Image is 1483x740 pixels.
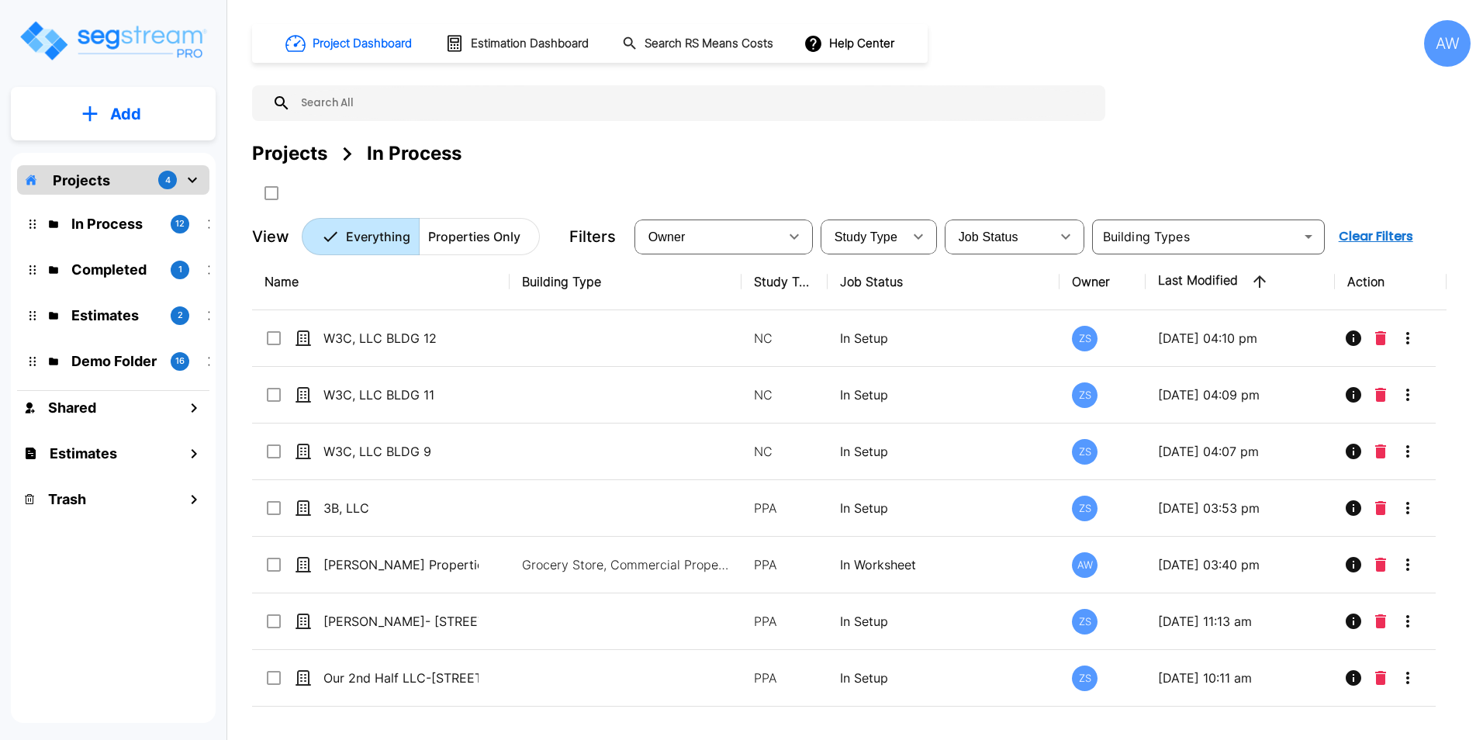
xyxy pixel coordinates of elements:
button: Add [11,92,216,137]
p: PPA [754,669,815,687]
div: ZS [1072,382,1098,408]
button: Delete [1369,549,1392,580]
p: Filters [569,225,616,248]
div: In Process [367,140,461,168]
p: [DATE] 04:10 pm [1158,329,1322,348]
button: Info [1338,493,1369,524]
p: [DATE] 04:09 pm [1158,386,1322,404]
button: Open [1298,226,1319,247]
p: 1 [178,263,182,276]
p: [DATE] 11:13 am [1158,612,1322,631]
span: Job Status [959,230,1018,244]
button: Info [1338,662,1369,693]
button: More-Options [1392,662,1423,693]
button: More-Options [1392,379,1423,410]
div: ZS [1072,326,1098,351]
button: Properties Only [419,218,540,255]
button: Help Center [800,29,901,58]
th: Owner [1060,254,1146,310]
div: AW [1072,552,1098,578]
p: 12 [175,217,185,230]
p: [DATE] 03:53 pm [1158,499,1322,517]
div: ZS [1072,609,1098,635]
p: In Worksheet [840,555,1047,574]
p: NC [754,442,815,461]
p: [PERSON_NAME] Properties [323,555,479,574]
p: NC [754,329,815,348]
p: Demo Folder [71,351,158,372]
th: Action [1335,254,1447,310]
div: ZS [1072,666,1098,691]
div: Select [948,215,1050,258]
input: Search All [291,85,1098,121]
p: Everything [346,227,410,246]
p: PPA [754,555,815,574]
p: PPA [754,612,815,631]
p: Grocery Store, Commercial Property Site [522,555,731,574]
button: Delete [1369,662,1392,693]
div: Projects [252,140,327,168]
img: Logo [18,19,208,63]
button: Delete [1369,379,1392,410]
p: In Process [71,213,158,234]
h1: Shared [48,397,96,418]
th: Name [252,254,510,310]
div: AW [1424,20,1471,67]
h1: Project Dashboard [313,35,412,53]
th: Building Type [510,254,741,310]
button: Everything [302,218,420,255]
p: NC [754,386,815,404]
button: Info [1338,379,1369,410]
button: Info [1338,606,1369,637]
button: More-Options [1392,436,1423,467]
p: [DATE] 03:40 pm [1158,555,1322,574]
p: 16 [175,354,185,368]
p: W3C, LLC BLDG 12 [323,329,479,348]
p: Estimates [71,305,158,326]
button: Estimation Dashboard [439,27,597,60]
p: 3B, LLC [323,499,479,517]
button: Project Dashboard [279,26,420,61]
button: More-Options [1392,323,1423,354]
button: Info [1338,549,1369,580]
button: Info [1338,436,1369,467]
button: Delete [1369,323,1392,354]
th: Last Modified [1146,254,1335,310]
p: In Setup [840,386,1047,404]
th: Job Status [828,254,1060,310]
h1: Trash [48,489,86,510]
button: Delete [1369,493,1392,524]
p: 2 [178,309,183,322]
h1: Estimation Dashboard [471,35,589,53]
th: Study Type [741,254,828,310]
button: More-Options [1392,606,1423,637]
div: Select [638,215,779,258]
button: Search RS Means Costs [616,29,782,59]
p: [DATE] 04:07 pm [1158,442,1322,461]
div: ZS [1072,496,1098,521]
p: W3C, LLC BLDG 11 [323,386,479,404]
button: Info [1338,323,1369,354]
p: In Setup [840,499,1047,517]
button: SelectAll [256,178,287,209]
button: Clear Filters [1333,221,1419,252]
p: Add [110,102,141,126]
button: More-Options [1392,549,1423,580]
div: Select [824,215,903,258]
button: Delete [1369,606,1392,637]
h1: Estimates [50,443,117,464]
p: In Setup [840,612,1047,631]
input: Building Types [1097,226,1295,247]
div: ZS [1072,439,1098,465]
p: Our 2nd Half LLC-[STREET_ADDRESS] [323,669,479,687]
span: Study Type [835,230,897,244]
h1: Search RS Means Costs [645,35,773,53]
p: Completed [71,259,158,280]
p: In Setup [840,669,1047,687]
p: 4 [165,174,171,187]
p: In Setup [840,329,1047,348]
button: Delete [1369,436,1392,467]
p: Projects [53,170,110,191]
p: PPA [754,499,815,517]
span: Owner [648,230,686,244]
